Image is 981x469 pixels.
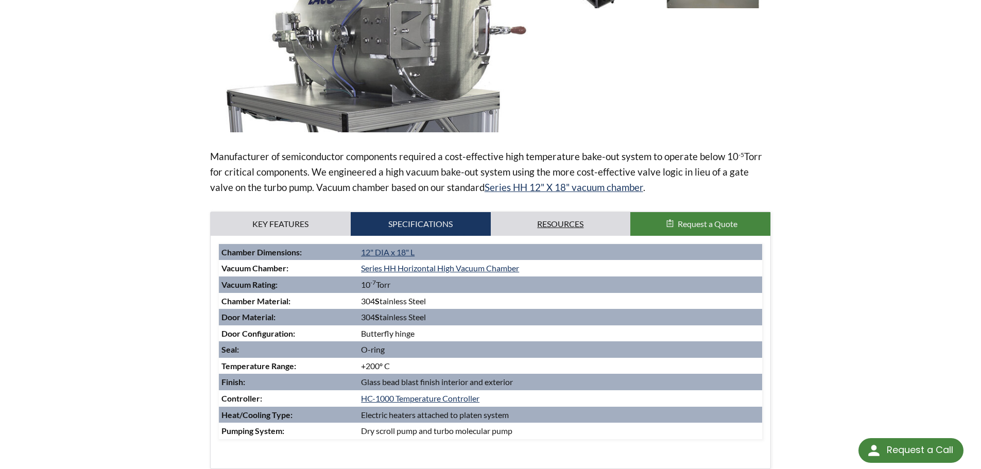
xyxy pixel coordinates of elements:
strong: S [375,312,380,322]
p: Manufacturer of semiconductor components required a cost-effective high temperature bake-out syst... [210,149,771,195]
td: Butterfly hinge [358,325,762,342]
strong: Vacuum Chamber: [221,263,288,273]
sup: -5 [738,151,744,159]
span: Request a Quote [678,219,737,229]
td: Electric heaters attached to platen system [358,407,762,423]
strong: Temperature Range: [221,361,296,371]
td: Glass bead blast finish interior and exterior [358,374,762,390]
strong: Controller: [221,393,262,403]
div: Request a Call [887,438,953,462]
strong: Chamber Dimensions: [221,247,302,257]
td: +200º C [358,358,762,374]
a: HC-1000 Temperature Controller [361,393,479,403]
strong: Vacuum Rating: [221,280,278,289]
button: Request a Quote [630,212,770,236]
a: Resources [491,212,631,236]
a: Key Features [211,212,351,236]
td: : [219,325,358,342]
sup: -7 [370,279,376,286]
strong: Heat/Cooling Type: [221,410,292,420]
strong: S [375,296,380,306]
td: 10 Torr [358,276,762,293]
a: Series HH Horizontal High Vacuum Chamber [361,263,519,273]
td: 304 tainless Steel [358,293,762,309]
a: 12" DIA x 18" L [361,247,415,257]
td: Dry scroll pump and turbo molecular pump [358,423,762,439]
a: Specifications [351,212,491,236]
a: Series HH 12" X 18" vacuum chamber [485,181,643,193]
strong: Door Material: [221,312,276,322]
strong: Seal: [221,344,239,354]
td: 304 tainless Steel [358,309,762,325]
div: Request a Call [858,438,963,463]
strong: Door Configuration [221,328,293,338]
strong: Pumping System: [221,426,284,436]
strong: Finish: [221,377,245,387]
strong: Chamber Material: [221,296,290,306]
img: round button [866,442,882,459]
td: O-ring [358,341,762,358]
